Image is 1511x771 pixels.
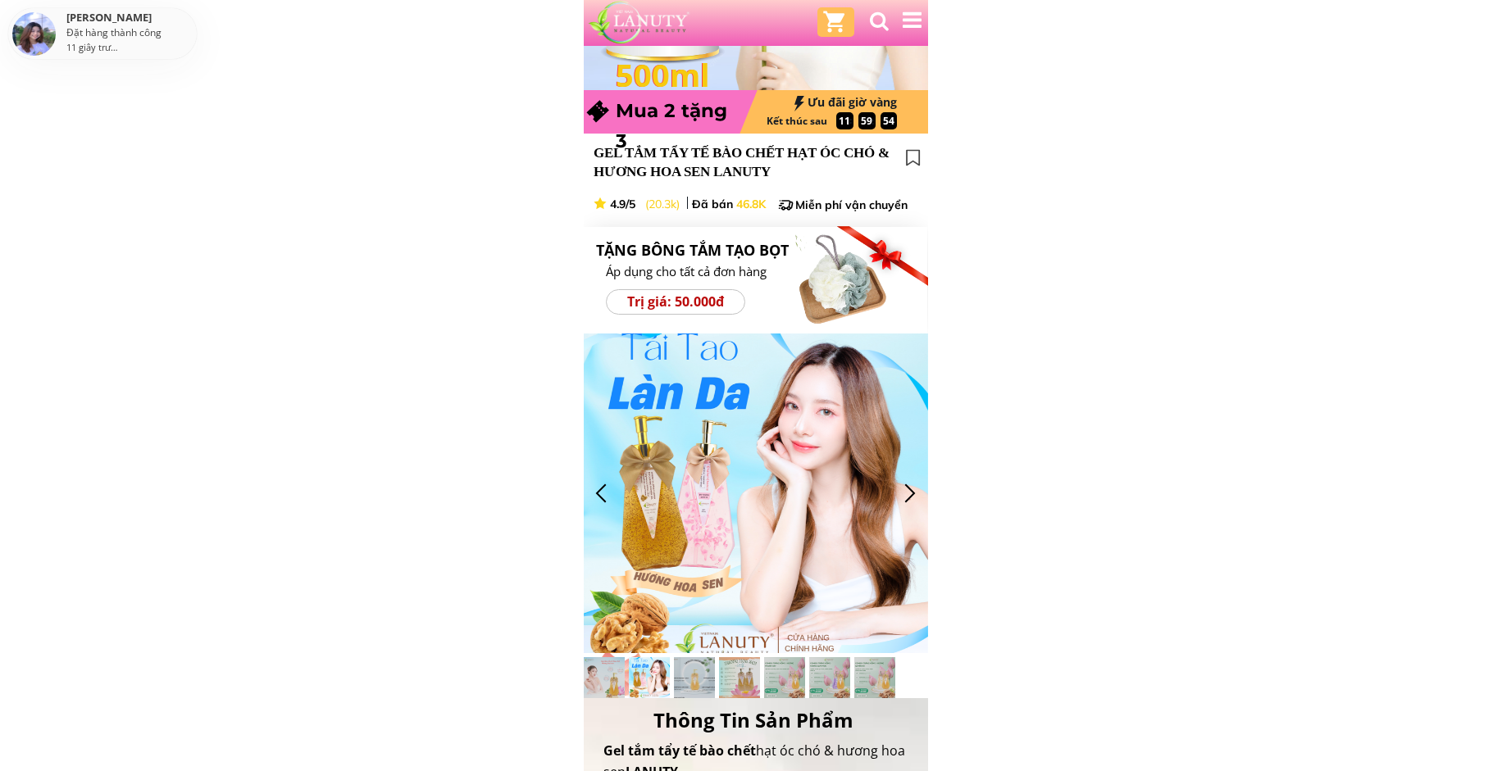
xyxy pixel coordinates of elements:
span: Gel tắm tẩy tế bào chết [603,742,756,760]
div: TẶNG BÔNG TẮM TẠO BỌT [596,242,808,260]
h3: Kết thúc sau [767,113,833,129]
h3: (20.3k) [645,197,687,213]
h3: Miễn phí vận chuyển [795,197,927,214]
h1: 500ml [616,50,713,100]
h3: : [847,112,854,128]
h1: 500ml [615,50,733,100]
h3: GEL TẮM TẨY TẾ BÀO CHẾT HẠT ÓC CHÓ & HƯƠNG HOA SEN LANUTY [594,143,894,183]
div: Áp dụng cho tất cả đơn hàng [606,264,784,279]
h3: Trị giá: 50.000đ [613,292,739,313]
h3: : [869,113,876,129]
h3: 4.9/5 [610,197,656,213]
h3: Ưu đãi giờ vàng [777,96,897,110]
h2: Thông Tin Sản Phẩm [653,705,858,736]
span: 46.8K [736,197,766,211]
span: Đã bán [692,197,733,211]
h3: Mua 2 tặng 3 [616,96,744,156]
